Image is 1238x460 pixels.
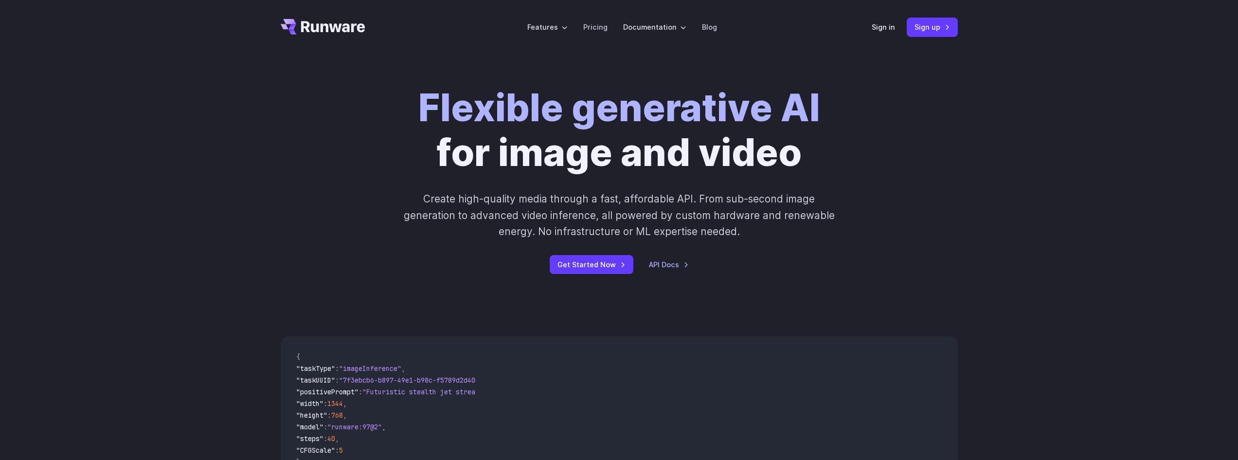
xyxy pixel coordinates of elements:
[402,191,836,239] p: Create high-quality media through a fast, affordable API. From sub-second image generation to adv...
[296,399,323,408] span: "width"
[583,21,608,33] a: Pricing
[623,21,686,33] label: Documentation
[323,434,327,443] span: :
[296,352,300,361] span: {
[649,259,689,270] a: API Docs
[339,376,487,385] span: "7f3ebcb6-b897-49e1-b98c-f5789d2d40d7"
[323,423,327,431] span: :
[359,387,362,396] span: :
[335,446,339,455] span: :
[702,21,717,33] a: Blog
[418,85,820,130] strong: Flexible generative AI
[281,19,365,35] a: Go to /
[296,387,359,396] span: "positivePrompt"
[418,86,820,175] h1: for image and video
[527,21,568,33] label: Features
[296,411,327,420] span: "height"
[296,423,323,431] span: "model"
[335,434,339,443] span: ,
[323,399,327,408] span: :
[296,446,335,455] span: "CFGScale"
[327,411,331,420] span: :
[382,423,386,431] span: ,
[401,364,405,373] span: ,
[362,387,717,396] span: "Futuristic stealth jet streaking through a neon-lit cityscape with glowing purple exhaust"
[335,376,339,385] span: :
[343,411,347,420] span: ,
[296,364,335,373] span: "taskType"
[296,376,335,385] span: "taskUUID"
[327,434,335,443] span: 40
[339,364,401,373] span: "imageInference"
[296,434,323,443] span: "steps"
[335,364,339,373] span: :
[327,423,382,431] span: "runware:97@2"
[550,255,633,274] a: Get Started Now
[327,399,343,408] span: 1344
[343,399,347,408] span: ,
[907,18,958,37] a: Sign up
[339,446,343,455] span: 5
[872,21,895,33] a: Sign in
[331,411,343,420] span: 768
